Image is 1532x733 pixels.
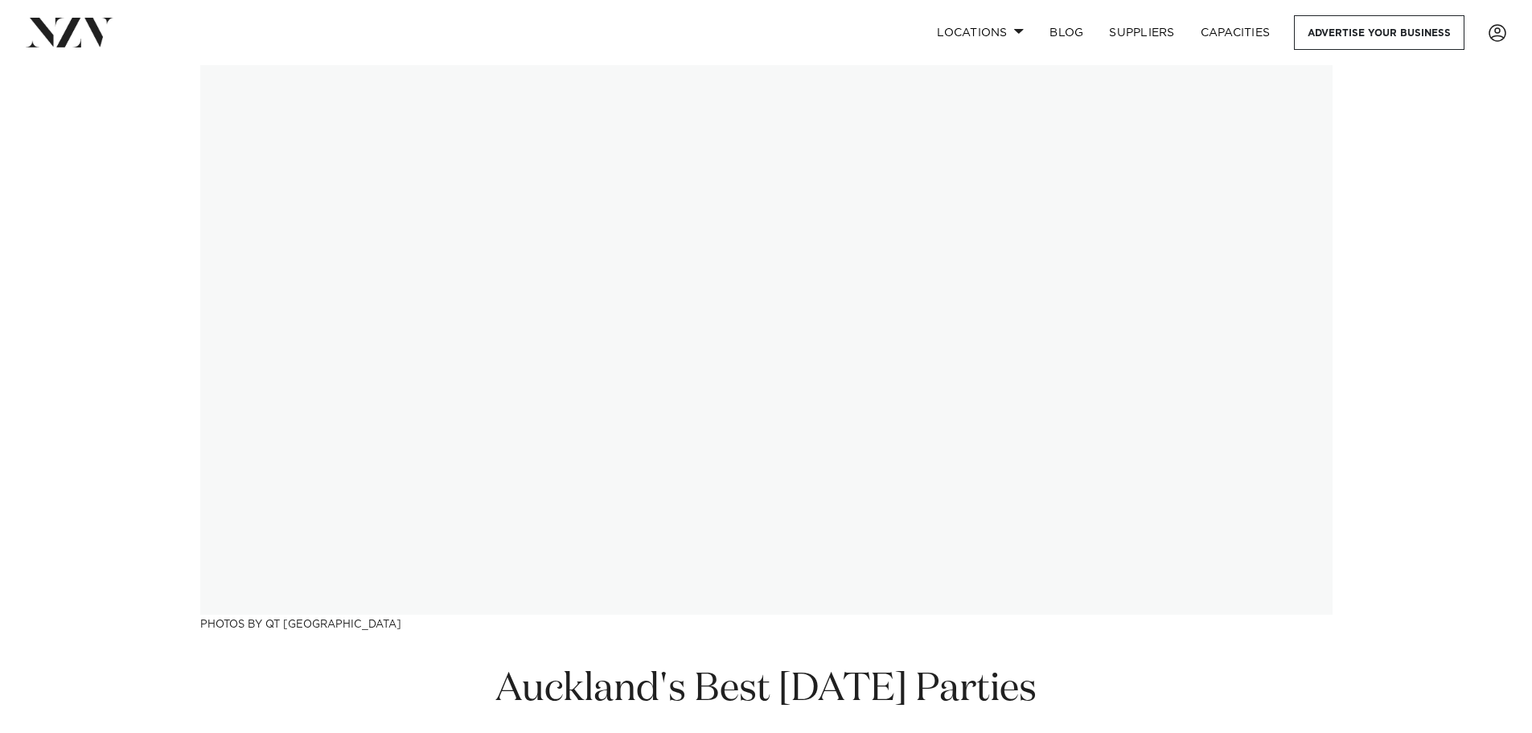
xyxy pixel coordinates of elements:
[491,665,1041,715] h1: Auckland's Best [DATE] Parties
[1294,15,1464,50] a: Advertise your business
[200,615,1333,632] h3: Photos by QT [GEOGRAPHIC_DATA]
[924,15,1037,50] a: Locations
[1096,15,1187,50] a: SUPPLIERS
[1037,15,1096,50] a: BLOG
[26,18,113,47] img: nzv-logo.png
[1188,15,1284,50] a: Capacities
